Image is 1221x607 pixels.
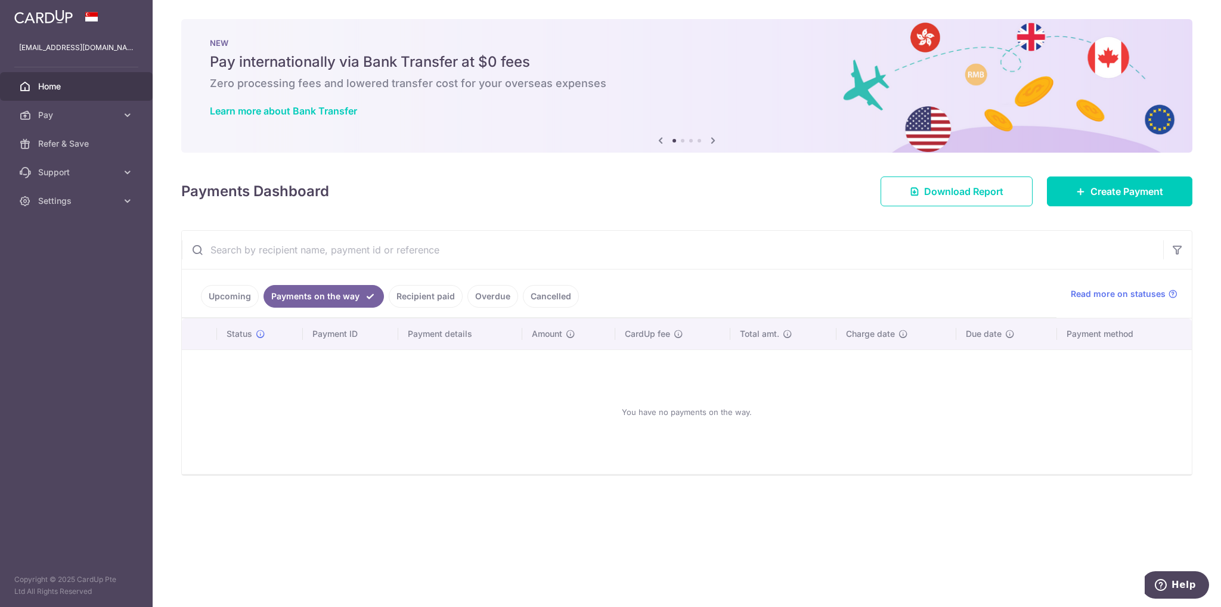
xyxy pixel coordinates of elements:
span: Refer & Save [38,138,117,150]
input: Search by recipient name, payment id or reference [182,231,1163,269]
span: CardUp fee [625,328,670,340]
a: Recipient paid [389,285,463,308]
a: Learn more about Bank Transfer [210,105,357,117]
th: Payment details [398,318,522,349]
span: Home [38,80,117,92]
span: Support [38,166,117,178]
span: Status [227,328,252,340]
span: Pay [38,109,117,121]
a: Read more on statuses [1071,288,1177,300]
h5: Pay internationally via Bank Transfer at $0 fees [210,52,1164,72]
span: Settings [38,195,117,207]
th: Payment ID [303,318,398,349]
span: Download Report [924,184,1003,199]
span: Charge date [846,328,895,340]
span: Amount [532,328,562,340]
div: You have no payments on the way. [196,360,1177,464]
span: Read more on statuses [1071,288,1166,300]
a: Create Payment [1047,176,1192,206]
img: Bank transfer banner [181,19,1192,153]
img: CardUp [14,10,73,24]
p: NEW [210,38,1164,48]
a: Upcoming [201,285,259,308]
a: Cancelled [523,285,579,308]
th: Payment method [1057,318,1192,349]
span: Total amt. [740,328,779,340]
p: [EMAIL_ADDRESS][DOMAIN_NAME] [19,42,134,54]
span: Create Payment [1090,184,1163,199]
span: Due date [966,328,1002,340]
a: Download Report [881,176,1033,206]
a: Overdue [467,285,518,308]
a: Payments on the way [264,285,384,308]
h6: Zero processing fees and lowered transfer cost for your overseas expenses [210,76,1164,91]
iframe: Opens a widget where you can find more information [1145,571,1209,601]
h4: Payments Dashboard [181,181,329,202]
